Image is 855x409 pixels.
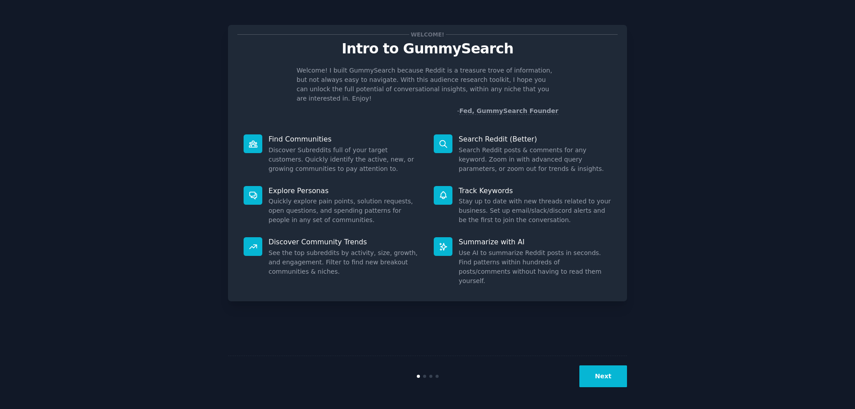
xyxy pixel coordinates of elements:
[269,186,421,195] p: Explore Personas
[269,248,421,276] dd: See the top subreddits by activity, size, growth, and engagement. Filter to find new breakout com...
[269,237,421,247] p: Discover Community Trends
[459,146,611,174] dd: Search Reddit posts & comments for any keyword. Zoom in with advanced query parameters, or zoom o...
[459,237,611,247] p: Summarize with AI
[459,248,611,286] dd: Use AI to summarize Reddit posts in seconds. Find patterns within hundreds of posts/comments with...
[269,197,421,225] dd: Quickly explore pain points, solution requests, open questions, and spending patterns for people ...
[237,41,618,57] p: Intro to GummySearch
[459,197,611,225] dd: Stay up to date with new threads related to your business. Set up email/slack/discord alerts and ...
[269,146,421,174] dd: Discover Subreddits full of your target customers. Quickly identify the active, new, or growing c...
[459,134,611,144] p: Search Reddit (Better)
[269,134,421,144] p: Find Communities
[297,66,558,103] p: Welcome! I built GummySearch because Reddit is a treasure trove of information, but not always ea...
[459,186,611,195] p: Track Keywords
[459,107,558,115] a: Fed, GummySearch Founder
[579,365,627,387] button: Next
[409,30,446,39] span: Welcome!
[457,106,558,116] div: -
